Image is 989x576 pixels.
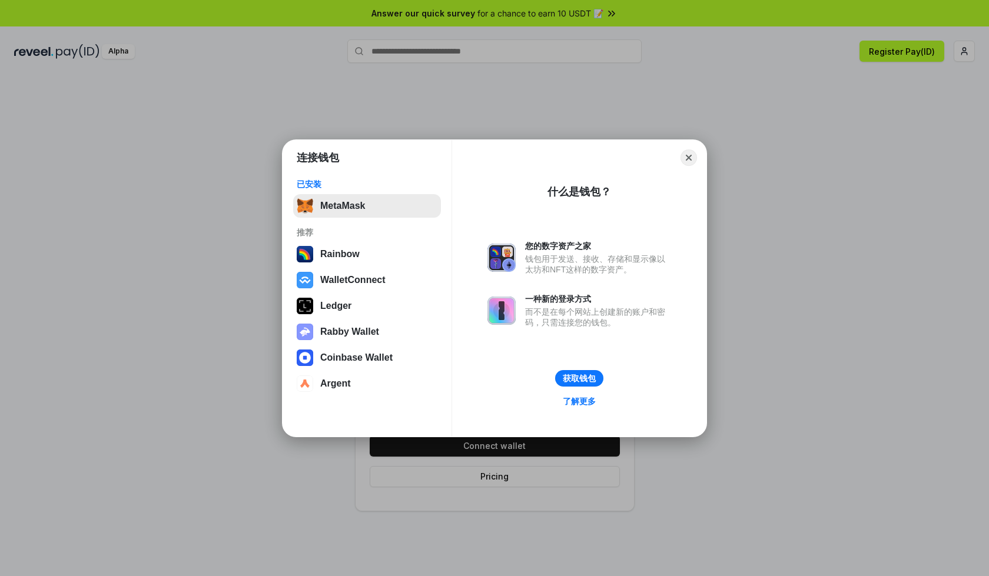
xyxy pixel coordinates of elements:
[563,373,596,384] div: 获取钱包
[297,298,313,314] img: svg+xml,%3Csvg%20xmlns%3D%22http%3A%2F%2Fwww.w3.org%2F2000%2Fsvg%22%20width%3D%2228%22%20height%3...
[320,327,379,337] div: Rabby Wallet
[681,149,697,166] button: Close
[525,241,671,251] div: 您的数字资产之家
[297,324,313,340] img: svg+xml,%3Csvg%20xmlns%3D%22http%3A%2F%2Fwww.w3.org%2F2000%2Fsvg%22%20fill%3D%22none%22%20viewBox...
[555,370,603,387] button: 获取钱包
[297,246,313,262] img: svg+xml,%3Csvg%20width%3D%22120%22%20height%3D%22120%22%20viewBox%3D%220%200%20120%20120%22%20fil...
[556,394,603,409] a: 了解更多
[297,151,339,165] h1: 连接钱包
[297,349,313,366] img: svg+xml,%3Csvg%20width%3D%2228%22%20height%3D%2228%22%20viewBox%3D%220%200%2028%2028%22%20fill%3D...
[320,275,386,285] div: WalletConnect
[293,268,441,292] button: WalletConnect
[487,297,516,325] img: svg+xml,%3Csvg%20xmlns%3D%22http%3A%2F%2Fwww.w3.org%2F2000%2Fsvg%22%20fill%3D%22none%22%20viewBox...
[297,227,437,238] div: 推荐
[297,198,313,214] img: svg+xml,%3Csvg%20fill%3D%22none%22%20height%3D%2233%22%20viewBox%3D%220%200%2035%2033%22%20width%...
[293,242,441,266] button: Rainbow
[297,375,313,392] img: svg+xml,%3Csvg%20width%3D%2228%22%20height%3D%2228%22%20viewBox%3D%220%200%2028%2028%22%20fill%3D...
[297,179,437,189] div: 已安装
[320,352,393,363] div: Coinbase Wallet
[293,346,441,369] button: Coinbase Wallet
[293,372,441,395] button: Argent
[293,294,441,318] button: Ledger
[487,244,516,272] img: svg+xml,%3Csvg%20xmlns%3D%22http%3A%2F%2Fwww.w3.org%2F2000%2Fsvg%22%20fill%3D%22none%22%20viewBox...
[547,185,611,199] div: 什么是钱包？
[525,307,671,328] div: 而不是在每个网站上创建新的账户和密码，只需连接您的钱包。
[293,320,441,344] button: Rabby Wallet
[320,249,360,259] div: Rainbow
[293,194,441,218] button: MetaMask
[297,272,313,288] img: svg+xml,%3Csvg%20width%3D%2228%22%20height%3D%2228%22%20viewBox%3D%220%200%2028%2028%22%20fill%3D...
[563,396,596,407] div: 了解更多
[525,294,671,304] div: 一种新的登录方式
[320,378,351,389] div: Argent
[525,254,671,275] div: 钱包用于发送、接收、存储和显示像以太坊和NFT这样的数字资产。
[320,301,351,311] div: Ledger
[320,201,365,211] div: MetaMask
